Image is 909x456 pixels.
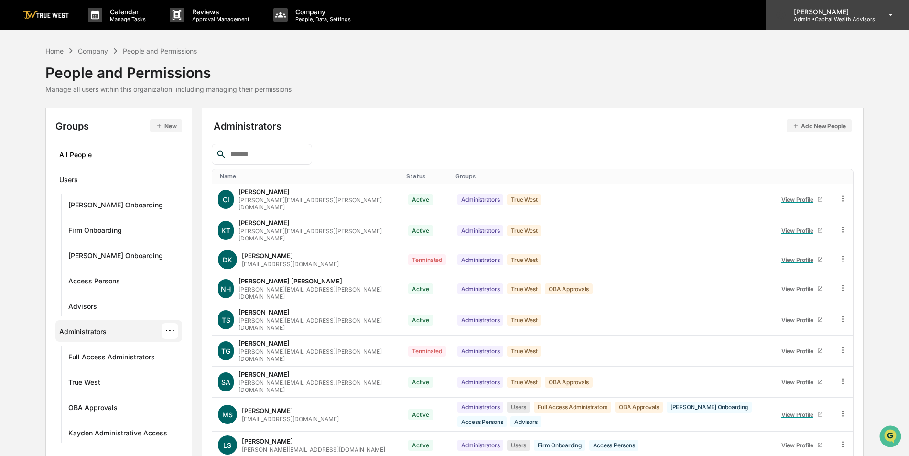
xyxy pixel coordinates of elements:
[507,440,530,451] div: Users
[238,370,290,378] div: [PERSON_NAME]
[242,415,339,423] div: [EMAIL_ADDRESS][DOMAIN_NAME]
[534,402,611,413] div: Full Access Administrators
[457,346,504,357] div: Administrators
[238,379,397,393] div: [PERSON_NAME][EMAIL_ADDRESS][PERSON_NAME][DOMAIN_NAME]
[457,225,504,236] div: Administrators
[238,219,290,227] div: [PERSON_NAME]
[32,83,121,90] div: We're available if you need us!
[238,277,342,285] div: [PERSON_NAME] [PERSON_NAME]
[408,225,433,236] div: Active
[102,8,151,16] p: Calendar
[162,76,174,87] button: Start new chat
[781,256,817,263] div: View Profile
[102,16,151,22] p: Manage Tasks
[408,377,433,388] div: Active
[68,403,118,415] div: OBA Approvals
[214,119,852,132] div: Administrators
[408,440,433,451] div: Active
[78,47,108,55] div: Company
[95,162,116,169] span: Pylon
[781,347,817,355] div: View Profile
[238,317,397,331] div: [PERSON_NAME][EMAIL_ADDRESS][PERSON_NAME][DOMAIN_NAME]
[221,347,230,355] span: TG
[777,252,827,267] a: View Profile
[68,251,163,263] div: [PERSON_NAME] Onboarding
[69,121,77,129] div: 🗄️
[32,73,157,83] div: Start new chat
[68,429,167,440] div: Kayden Administrative Access
[223,256,232,264] span: DK
[787,119,852,132] button: Add New People
[534,440,585,451] div: Firm Onboarding
[457,283,504,294] div: Administrators
[457,440,504,451] div: Administrators
[150,119,182,132] button: New
[781,285,817,293] div: View Profile
[68,302,97,314] div: Advisors
[786,8,875,16] p: [PERSON_NAME]
[221,378,230,386] span: SA
[781,411,817,418] div: View Profile
[408,346,446,357] div: Terminated
[777,313,827,327] a: View Profile
[10,140,17,147] div: 🔎
[775,173,829,180] div: Toggle SortBy
[19,139,60,148] span: Data Lookup
[242,437,293,445] div: [PERSON_NAME]
[238,286,397,300] div: [PERSON_NAME][EMAIL_ADDRESS][PERSON_NAME][DOMAIN_NAME]
[457,254,504,265] div: Administrators
[19,120,62,130] span: Preclearance
[545,377,593,388] div: OBA Approvals
[238,196,397,211] div: [PERSON_NAME][EMAIL_ADDRESS][PERSON_NAME][DOMAIN_NAME]
[123,47,197,55] div: People and Permissions
[457,416,507,427] div: Access Persons
[507,254,541,265] div: True West
[68,353,155,364] div: Full Access Administrators
[68,378,100,390] div: True West
[408,315,433,326] div: Active
[781,196,817,203] div: View Profile
[507,377,541,388] div: True West
[242,446,385,453] div: [PERSON_NAME][EMAIL_ADDRESS][DOMAIN_NAME]
[67,162,116,169] a: Powered byPylon
[221,285,231,293] span: NH
[615,402,663,413] div: OBA Approvals
[507,346,541,357] div: True West
[59,175,78,187] div: Users
[242,261,339,268] div: [EMAIL_ADDRESS][DOMAIN_NAME]
[777,223,827,238] a: View Profile
[457,377,504,388] div: Administrators
[45,85,292,93] div: Manage all users within this organization, including managing their permissions
[408,283,433,294] div: Active
[45,56,292,81] div: People and Permissions
[23,11,69,20] img: logo
[45,47,64,55] div: Home
[162,323,178,339] div: ···
[6,117,65,134] a: 🖐️Preclearance
[65,117,122,134] a: 🗄️Attestations
[786,16,875,22] p: Admin • Capital Wealth Advisors
[777,344,827,358] a: View Profile
[10,121,17,129] div: 🖐️
[457,402,504,413] div: Administrators
[184,8,254,16] p: Reviews
[840,173,849,180] div: Toggle SortBy
[288,8,356,16] p: Company
[777,375,827,390] a: View Profile
[589,440,639,451] div: Access Persons
[457,315,504,326] div: Administrators
[781,379,817,386] div: View Profile
[781,316,817,324] div: View Profile
[238,339,290,347] div: [PERSON_NAME]
[221,227,230,235] span: KT
[545,283,593,294] div: OBA Approvals
[238,228,397,242] div: [PERSON_NAME][EMAIL_ADDRESS][PERSON_NAME][DOMAIN_NAME]
[507,225,541,236] div: True West
[242,407,293,414] div: [PERSON_NAME]
[59,327,107,339] div: Administrators
[79,120,119,130] span: Attestations
[222,316,230,324] span: TS
[68,201,163,212] div: [PERSON_NAME] Onboarding
[507,315,541,326] div: True West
